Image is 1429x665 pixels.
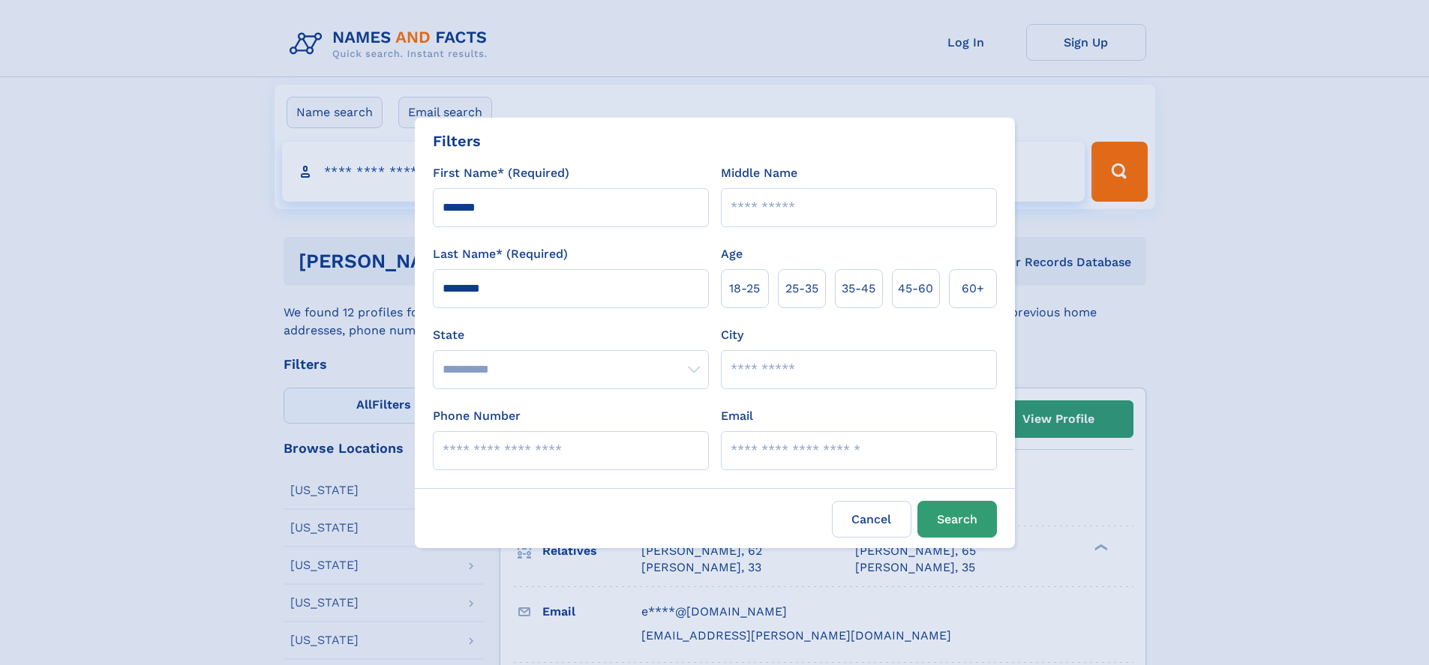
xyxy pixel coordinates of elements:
div: Filters [433,130,481,152]
span: 25‑35 [785,280,818,298]
label: State [433,326,709,344]
label: First Name* (Required) [433,164,569,182]
span: 35‑45 [842,280,875,298]
span: 60+ [962,280,984,298]
button: Search [917,501,997,538]
label: Cancel [832,501,911,538]
span: 45‑60 [898,280,933,298]
label: Phone Number [433,407,521,425]
label: Email [721,407,753,425]
label: Age [721,245,743,263]
label: Last Name* (Required) [433,245,568,263]
label: City [721,326,743,344]
span: 18‑25 [729,280,760,298]
label: Middle Name [721,164,797,182]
